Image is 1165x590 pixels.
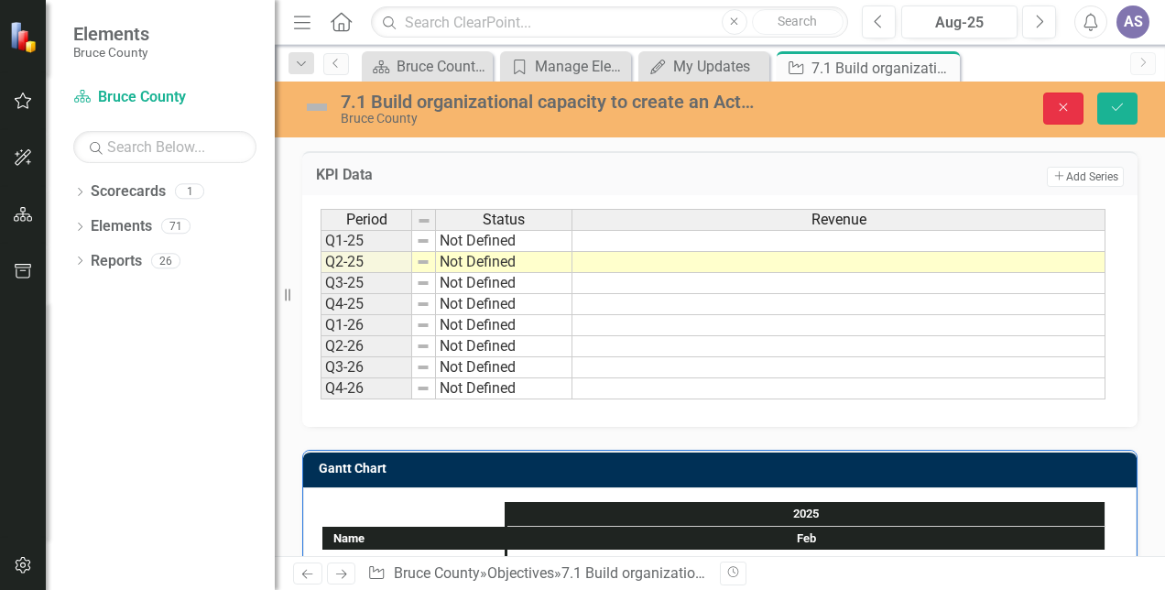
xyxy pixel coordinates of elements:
[346,212,387,228] span: Period
[1047,167,1124,187] button: Add Series
[507,502,1105,526] div: 2025
[436,294,572,315] td: Not Defined
[643,55,765,78] a: My Updates
[366,55,488,78] a: Bruce County BSC Welcome Page
[505,55,626,78] a: Manage Elements
[811,212,866,228] span: Revenue
[73,23,149,45] span: Elements
[436,378,572,399] td: Not Defined
[302,93,332,122] img: Not Defined
[1116,5,1149,38] button: AS
[321,294,412,315] td: Q4-25
[319,462,1127,475] h3: Gantt Chart
[321,378,412,399] td: Q4-26
[9,21,41,53] img: ClearPoint Strategy
[436,273,572,294] td: Not Defined
[416,297,430,311] img: 8DAGhfEEPCf229AAAAAElFTkSuQmCC
[321,273,412,294] td: Q3-25
[811,57,955,80] div: 7.1 Build organizational capacity to create an Action Plan for environmental sustainability in th...
[91,216,152,237] a: Elements
[436,315,572,336] td: Not Defined
[367,563,706,585] div: » »
[73,45,149,60] small: Bruce County
[752,9,844,35] button: Search
[322,527,505,550] div: Name
[91,181,166,202] a: Scorecards
[483,212,525,228] span: Status
[487,564,554,582] a: Objectives
[321,252,412,273] td: Q2-25
[778,14,817,28] span: Search
[321,230,412,252] td: Q1-25
[416,255,430,269] img: 8DAGhfEEPCf229AAAAAElFTkSuQmCC
[371,6,848,38] input: Search ClearPoint...
[316,167,659,183] h3: KPI Data
[161,219,191,235] div: 71
[901,5,1018,38] button: Aug-25
[321,336,412,357] td: Q2-26
[436,252,572,273] td: Not Defined
[908,12,1011,34] div: Aug-25
[397,55,488,78] div: Bruce County BSC Welcome Page
[321,357,412,378] td: Q3-26
[416,381,430,396] img: 8DAGhfEEPCf229AAAAAElFTkSuQmCC
[322,550,505,574] div: Task: Bruce County Start date: 2025-02-01 End date: 2025-02-02
[673,55,765,78] div: My Updates
[436,336,572,357] td: Not Defined
[416,276,430,290] img: 8DAGhfEEPCf229AAAAAElFTkSuQmCC
[416,318,430,333] img: 8DAGhfEEPCf229AAAAAElFTkSuQmCC
[73,87,256,108] a: Bruce County
[436,357,572,378] td: Not Defined
[416,360,430,375] img: 8DAGhfEEPCf229AAAAAElFTkSuQmCC
[73,131,256,163] input: Search Below...
[394,564,480,582] a: Bruce County
[175,184,204,200] div: 1
[416,339,430,354] img: 8DAGhfEEPCf229AAAAAElFTkSuQmCC
[341,112,757,126] div: Bruce County
[417,213,431,228] img: 8DAGhfEEPCf229AAAAAElFTkSuQmCC
[535,55,626,78] div: Manage Elements
[91,251,142,272] a: Reports
[436,230,572,252] td: Not Defined
[151,253,180,268] div: 26
[339,550,408,574] div: Bruce County
[321,315,412,336] td: Q1-26
[322,550,505,574] div: Bruce County
[416,234,430,248] img: 8DAGhfEEPCf229AAAAAElFTkSuQmCC
[341,92,757,112] div: 7.1 Build organizational capacity to create an Action Plan for environmental sustainability in th...
[507,527,1105,551] div: Feb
